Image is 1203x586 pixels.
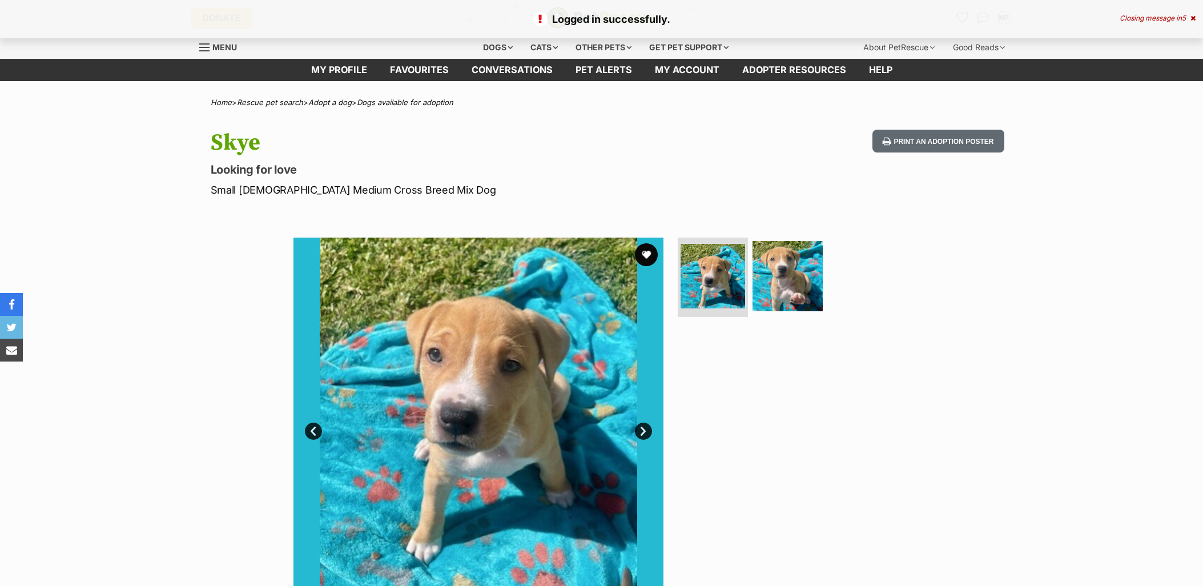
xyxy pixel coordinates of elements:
[564,59,643,81] a: Pet alerts
[11,11,1192,27] p: Logged in successfully.
[308,98,352,107] a: Adopt a dog
[1182,14,1186,22] span: 5
[182,98,1021,107] div: > > >
[305,423,322,440] a: Prev
[635,423,652,440] a: Next
[475,36,521,59] div: Dogs
[522,36,566,59] div: Cats
[460,59,564,81] a: conversations
[681,244,745,308] img: Photo of Skye
[635,243,658,266] button: favourite
[643,59,731,81] a: My account
[731,59,858,81] a: Adopter resources
[199,36,245,57] a: Menu
[855,36,943,59] div: About PetRescue
[568,36,639,59] div: Other pets
[211,98,232,107] a: Home
[211,182,694,198] p: Small [DEMOGRAPHIC_DATA] Medium Cross Breed Mix Dog
[872,130,1004,153] button: Print an adoption poster
[211,162,694,178] p: Looking for love
[858,59,904,81] a: Help
[641,36,737,59] div: Get pet support
[379,59,460,81] a: Favourites
[212,42,237,52] span: Menu
[945,36,1013,59] div: Good Reads
[211,130,694,156] h1: Skye
[300,59,379,81] a: My profile
[753,241,823,311] img: Photo of Skye
[237,98,303,107] a: Rescue pet search
[1120,14,1196,22] div: Closing message in
[357,98,453,107] a: Dogs available for adoption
